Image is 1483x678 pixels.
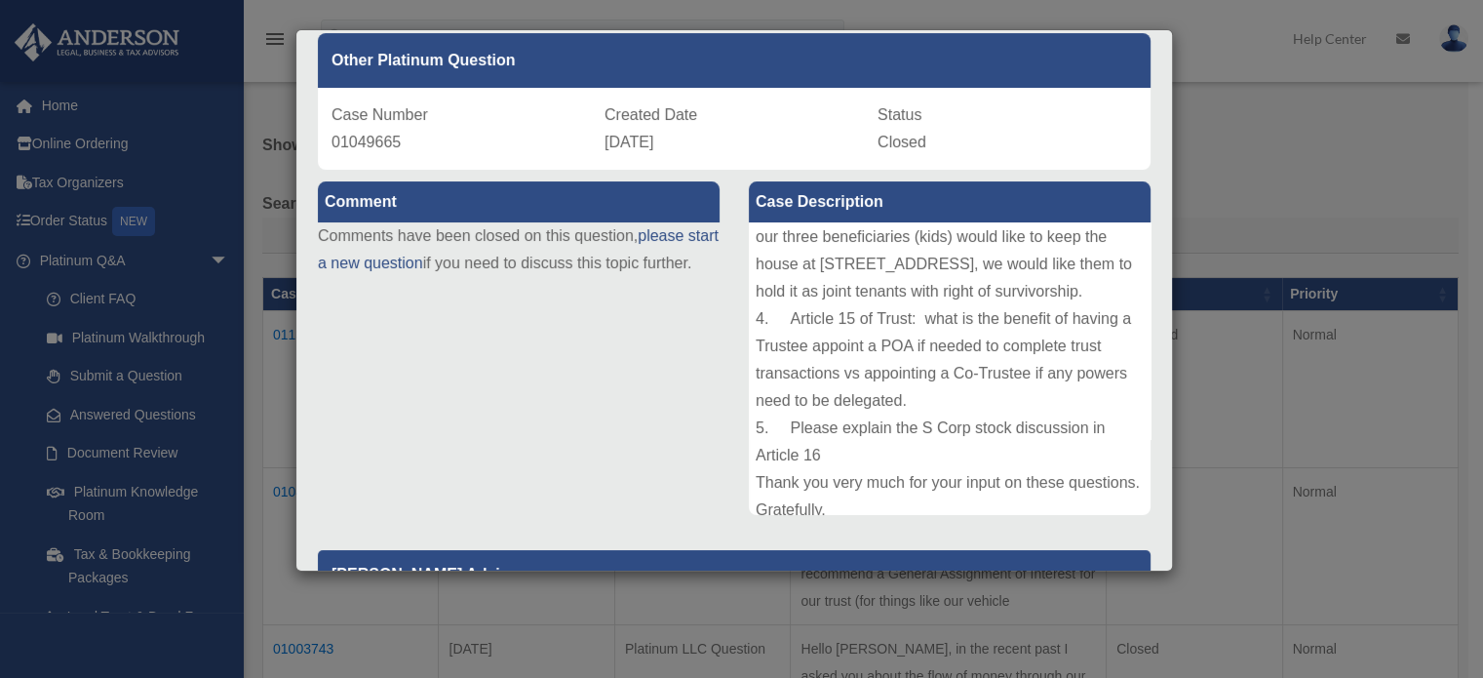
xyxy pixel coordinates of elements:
p: [PERSON_NAME] Advisors [318,550,1151,598]
span: Case Number [332,106,428,123]
span: Closed [878,134,926,150]
div: Other Platinum Question [318,33,1151,88]
span: 01049665 [332,134,401,150]
label: Comment [318,181,720,222]
div: Dear [PERSON_NAME] and I have some questions about our [PERSON_NAME] Family Trust, set up by [PER... [749,222,1151,515]
p: Comments have been closed on this question, if you need to discuss this topic further. [318,222,720,277]
span: Status [878,106,921,123]
label: Case Description [749,181,1151,222]
span: [DATE] [605,134,653,150]
span: Created Date [605,106,697,123]
a: please start a new question [318,227,719,271]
